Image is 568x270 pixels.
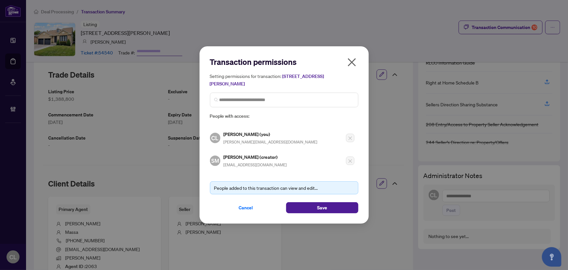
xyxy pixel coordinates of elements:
[224,162,287,167] span: [EMAIL_ADDRESS][DOMAIN_NAME]
[214,184,354,191] div: People added to this transaction can view and edit...
[317,202,327,213] span: Save
[542,247,561,267] button: Open asap
[224,140,318,144] span: [PERSON_NAME][EMAIL_ADDRESS][DOMAIN_NAME]
[239,202,253,213] span: Cancel
[212,133,219,142] span: CL
[224,153,287,161] h5: [PERSON_NAME] (creator)
[210,73,324,87] span: [STREET_ADDRESS][PERSON_NAME]
[224,130,318,138] h5: [PERSON_NAME] (you)
[211,157,219,165] span: SM
[210,202,282,213] button: Cancel
[214,98,218,102] img: search_icon
[210,72,358,87] h5: Setting permissions for transaction:
[286,202,358,213] button: Save
[210,57,358,67] h2: Transaction permissions
[347,57,357,67] span: close
[210,112,358,120] span: People with access:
